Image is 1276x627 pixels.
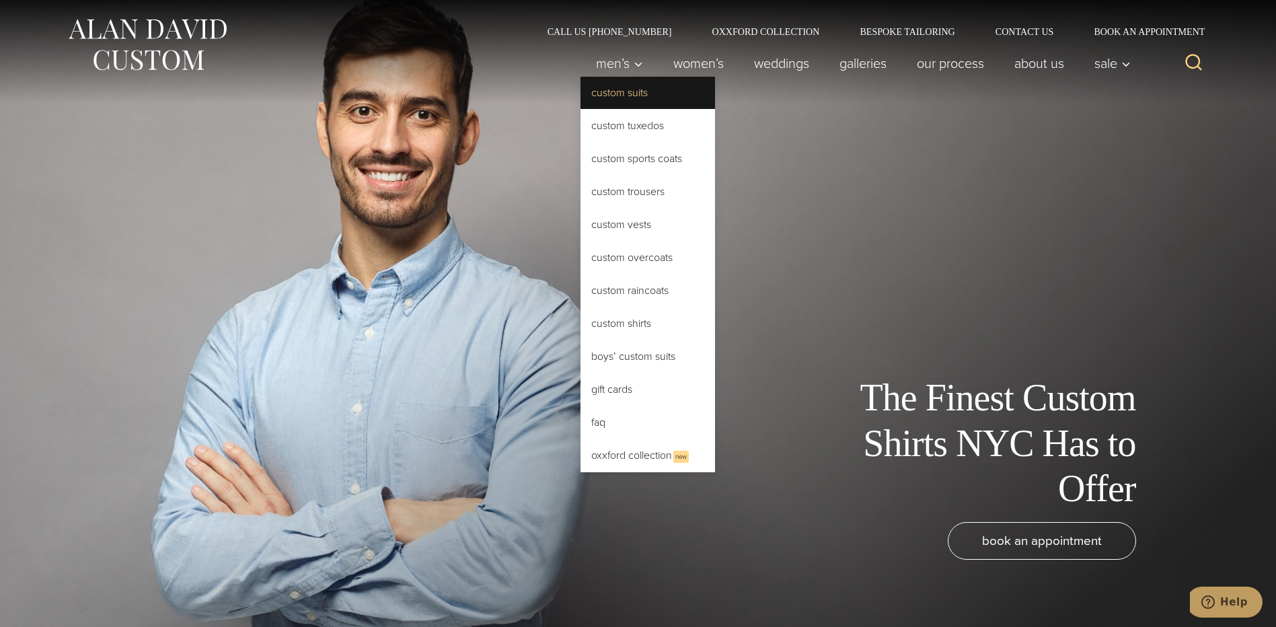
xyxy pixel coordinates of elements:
[527,27,1210,36] nav: Secondary Navigation
[580,77,715,109] a: Custom Suits
[824,50,901,77] a: Galleries
[673,451,689,463] span: New
[580,209,715,241] a: Custom Vests
[580,50,1137,77] nav: Primary Navigation
[739,50,824,77] a: weddings
[833,375,1136,511] h1: The Finest Custom Shirts NYC Has to Offer
[580,406,715,439] a: FAQ
[580,143,715,175] a: Custom Sports Coats
[1079,50,1137,77] button: Sale sub menu toggle
[580,340,715,373] a: Boys’ Custom Suits
[1074,27,1209,36] a: Book an Appointment
[580,242,715,274] a: Custom Overcoats
[691,27,839,36] a: Oxxford Collection
[527,27,692,36] a: Call Us [PHONE_NUMBER]
[580,274,715,307] a: Custom Raincoats
[999,50,1079,77] a: About Us
[580,307,715,340] a: Custom Shirts
[580,110,715,142] a: Custom Tuxedos
[975,27,1074,36] a: Contact Us
[982,531,1102,550] span: book an appointment
[580,373,715,406] a: Gift Cards
[1190,587,1263,620] iframe: Opens a widget where you can chat to one of our agents
[658,50,739,77] a: Women’s
[948,522,1136,560] a: book an appointment
[1178,47,1210,79] button: View Search Form
[901,50,999,77] a: Our Process
[580,439,715,472] a: Oxxford CollectionNew
[67,15,228,75] img: Alan David Custom
[839,27,975,36] a: Bespoke Tailoring
[580,50,658,77] button: Men’s sub menu toggle
[580,176,715,208] a: Custom Trousers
